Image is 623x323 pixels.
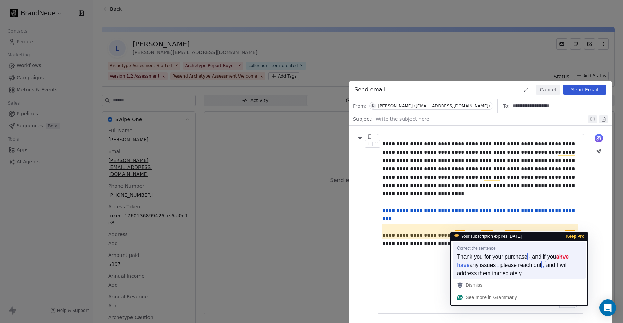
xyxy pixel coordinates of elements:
[353,102,367,109] span: From:
[354,86,386,94] span: Send email
[372,103,374,109] div: K
[599,299,616,316] div: Open Intercom Messenger
[378,104,490,108] div: [PERSON_NAME]-([EMAIL_ADDRESS][DOMAIN_NAME])
[353,116,373,125] span: Subject:
[382,140,578,308] div: To enrich screen reader interactions, please activate Accessibility in Grammarly extension settings
[536,85,560,95] button: Cancel
[563,85,606,95] button: Send Email
[503,102,510,109] span: To:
